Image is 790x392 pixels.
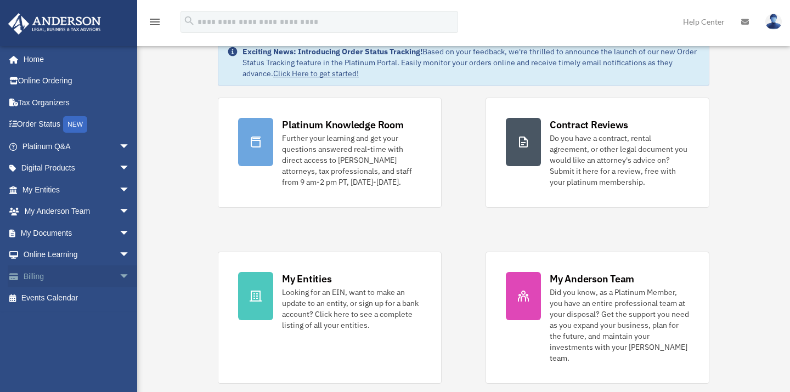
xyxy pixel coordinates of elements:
a: Digital Productsarrow_drop_down [8,157,146,179]
span: arrow_drop_down [119,265,141,288]
a: My Anderson Teamarrow_drop_down [8,201,146,223]
strong: Exciting News: Introducing Order Status Tracking! [242,47,422,56]
span: arrow_drop_down [119,201,141,223]
a: Contract Reviews Do you have a contract, rental agreement, or other legal document you would like... [486,98,709,208]
div: Do you have a contract, rental agreement, or other legal document you would like an attorney's ad... [550,133,689,188]
a: Platinum Knowledge Room Further your learning and get your questions answered real-time with dire... [218,98,442,208]
i: search [183,15,195,27]
div: My Anderson Team [550,272,634,286]
div: Based on your feedback, we're thrilled to announce the launch of our new Order Status Tracking fe... [242,46,700,79]
i: menu [148,15,161,29]
img: User Pic [765,14,782,30]
a: My Entities Looking for an EIN, want to make an update to an entity, or sign up for a bank accoun... [218,252,442,384]
span: arrow_drop_down [119,244,141,266]
div: NEW [63,116,87,133]
span: arrow_drop_down [119,222,141,245]
a: Tax Organizers [8,92,146,113]
div: My Entities [282,272,331,286]
a: My Entitiesarrow_drop_down [8,179,146,201]
a: Platinum Q&Aarrow_drop_down [8,135,146,157]
div: Did you know, as a Platinum Member, you have an entire professional team at your disposal? Get th... [550,287,689,363]
a: My Documentsarrow_drop_down [8,222,146,244]
a: Click Here to get started! [273,69,359,78]
a: Home [8,48,141,70]
a: Billingarrow_drop_down [8,265,146,287]
div: Contract Reviews [550,118,628,132]
div: Further your learning and get your questions answered real-time with direct access to [PERSON_NAM... [282,133,421,188]
img: Anderson Advisors Platinum Portal [5,13,104,35]
div: Looking for an EIN, want to make an update to an entity, or sign up for a bank account? Click her... [282,287,421,331]
a: Events Calendar [8,287,146,309]
div: Platinum Knowledge Room [282,118,404,132]
a: Online Ordering [8,70,146,92]
a: My Anderson Team Did you know, as a Platinum Member, you have an entire professional team at your... [486,252,709,384]
a: Order StatusNEW [8,113,146,136]
a: menu [148,19,161,29]
a: Online Learningarrow_drop_down [8,244,146,266]
span: arrow_drop_down [119,179,141,201]
span: arrow_drop_down [119,157,141,180]
span: arrow_drop_down [119,135,141,158]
